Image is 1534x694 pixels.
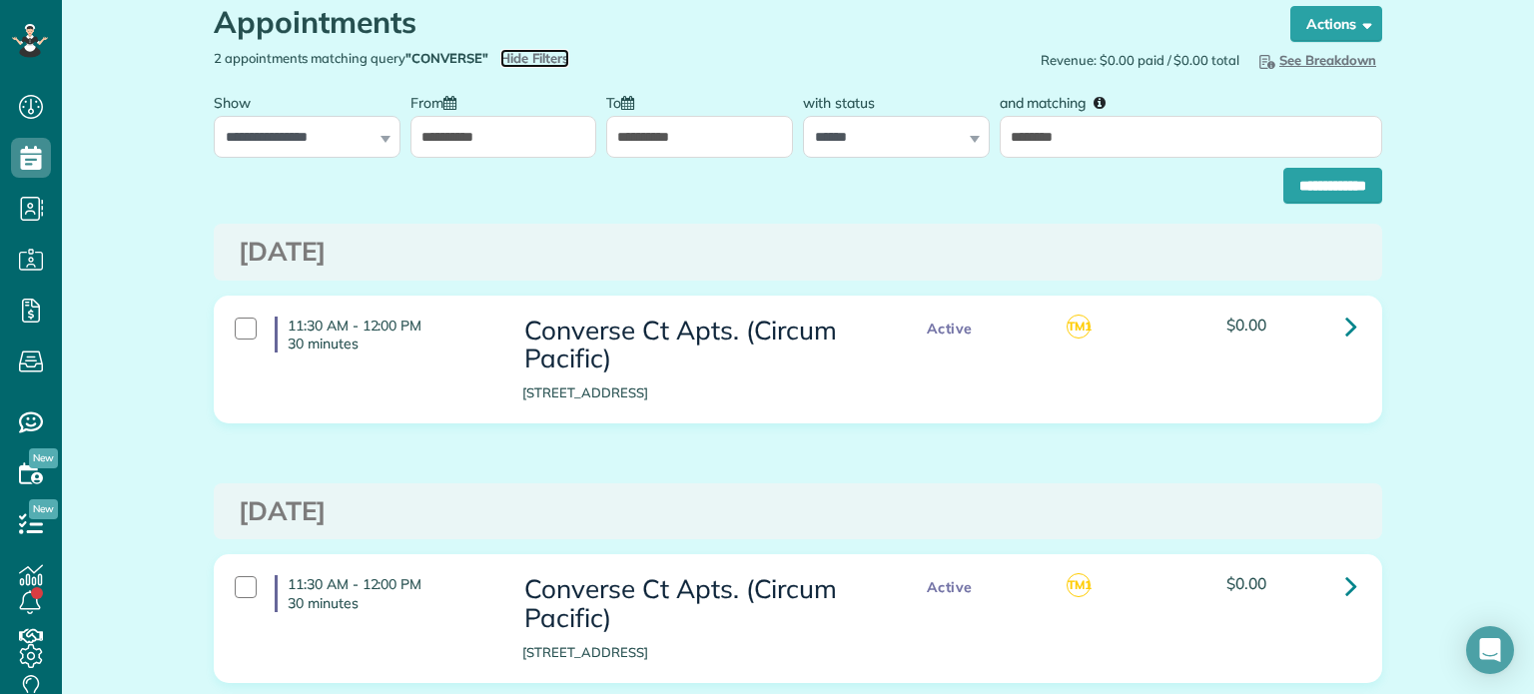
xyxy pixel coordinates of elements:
button: Actions [1290,6,1382,42]
p: [STREET_ADDRESS] [522,383,876,402]
span: Hide Filters [500,49,569,68]
button: See Breakdown [1249,49,1382,71]
label: To [606,83,644,120]
label: From [410,83,466,120]
h1: Appointments [214,6,1252,39]
span: See Breakdown [1255,52,1376,68]
span: $0.00 [1226,315,1266,335]
p: [STREET_ADDRESS] [522,643,876,662]
span: Revenue: $0.00 paid / $0.00 total [1041,51,1239,70]
h3: Converse Ct Apts. (Circum Pacific) [522,575,876,632]
label: and matching [1000,83,1121,120]
a: Hide Filters [500,50,569,66]
div: Open Intercom Messenger [1466,626,1514,674]
h4: 11:30 AM - 12:00 PM [275,317,492,352]
h4: 11:30 AM - 12:00 PM [275,575,492,611]
h3: [DATE] [239,238,1357,267]
h3: Converse Ct Apts. (Circum Pacific) [522,317,876,373]
div: 2 appointments matching query [199,49,798,68]
strong: "CONVERSE" [405,50,488,66]
h3: [DATE] [239,497,1357,526]
span: TM1 [1067,573,1091,597]
span: Active [917,575,983,600]
span: New [29,499,58,519]
p: 30 minutes [288,594,492,612]
span: Active [917,317,983,342]
span: TM1 [1067,315,1091,339]
span: $0.00 [1226,573,1266,593]
span: New [29,448,58,468]
p: 30 minutes [288,335,492,352]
